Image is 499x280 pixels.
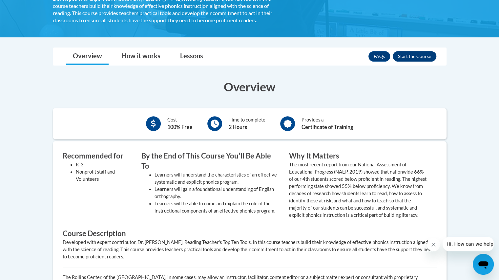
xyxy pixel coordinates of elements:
[289,162,426,218] value: The most recent report from our National Assessment of Educational Progress (NAEP, 2019) showed t...
[63,239,437,260] div: Developed with expert contributor, Dr. [PERSON_NAME], Reading Teacher's Top Ten Tools. In this co...
[427,238,440,251] iframe: Close message
[301,124,353,130] b: Certificate of Training
[167,116,193,131] div: Cost
[393,51,436,62] button: Enroll
[76,161,132,168] li: K-3
[115,48,167,65] a: How it works
[53,79,447,95] h3: Overview
[76,168,132,183] li: Nonprofit staff and Volunteers
[63,229,437,239] h3: Course Description
[63,151,132,161] h3: Recommended for
[66,48,109,65] a: Overview
[368,51,390,62] a: FAQs
[174,48,210,65] a: Lessons
[443,237,494,251] iframe: Message from company
[155,186,279,200] li: Learners will gain a foundational understanding of English orthography.
[229,116,265,131] div: Time to complete
[301,116,353,131] div: Provides a
[473,254,494,275] iframe: Button to launch messaging window
[155,171,279,186] li: Learners will understand the characteristics of an effective systematic and explicit phonics prog...
[229,124,247,130] b: 2 Hours
[141,151,279,171] h3: By the End of This Course Youʹll Be Able To
[167,124,193,130] b: 100% Free
[4,5,53,10] span: Hi. How can we help?
[289,151,427,161] h3: Why It Matters
[155,200,279,215] li: Learners will be able to name and explain the role of the instructional components of an effectiv...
